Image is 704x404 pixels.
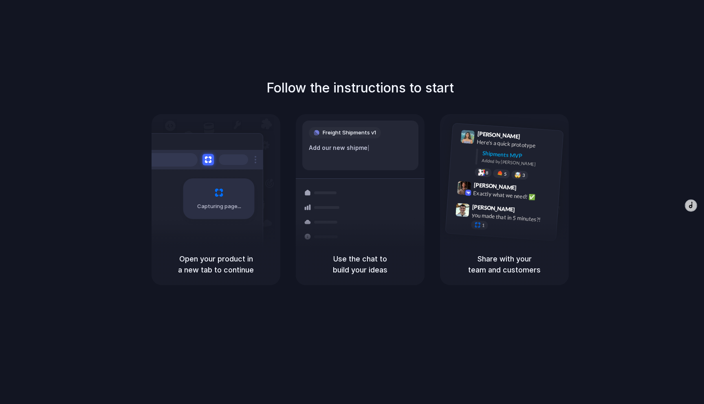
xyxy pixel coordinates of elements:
[519,184,536,194] span: 9:42 AM
[504,172,507,176] span: 5
[450,253,559,275] h5: Share with your team and customers
[482,157,557,169] div: Added by [PERSON_NAME]
[323,129,376,137] span: Freight Shipments v1
[471,211,553,225] div: you made that in 5 minutes?!
[477,129,520,141] span: [PERSON_NAME]
[477,138,558,151] div: Here's a quick prototype
[515,172,521,178] div: 🤯
[482,223,485,228] span: 1
[517,206,534,216] span: 9:47 AM
[472,202,515,214] span: [PERSON_NAME]
[309,143,412,152] div: Add our new shipme
[197,202,242,211] span: Capturing page
[473,189,554,203] div: Exactly what we need! ✅
[367,145,370,151] span: |
[522,173,525,178] span: 3
[482,149,557,162] div: Shipments MVP
[306,253,415,275] h5: Use the chat to build your ideas
[473,180,517,192] span: [PERSON_NAME]
[486,171,488,175] span: 8
[161,253,271,275] h5: Open your product in a new tab to continue
[266,78,454,98] h1: Follow the instructions to start
[523,133,539,143] span: 9:41 AM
